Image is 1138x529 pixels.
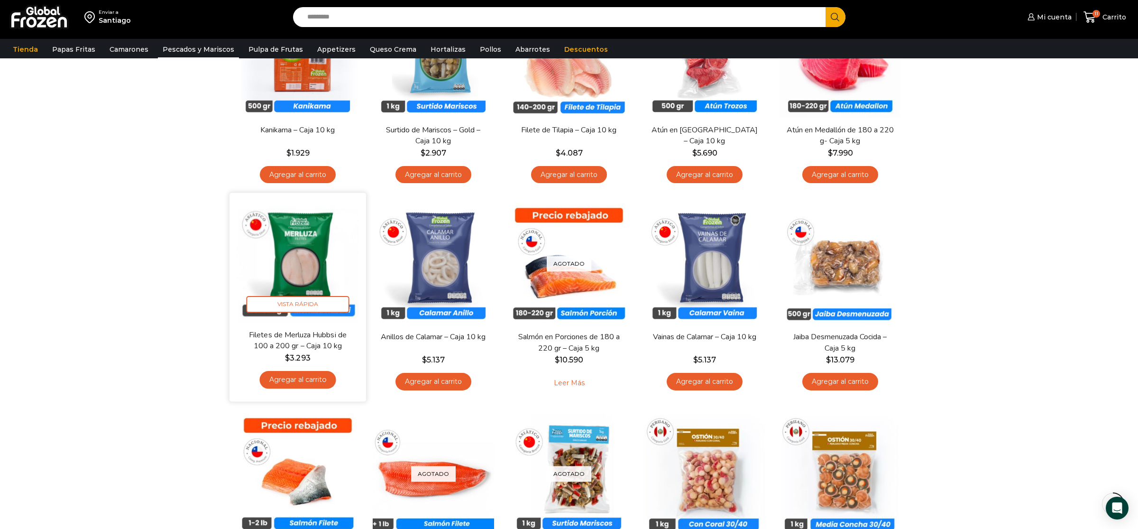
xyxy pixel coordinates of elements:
span: $ [826,355,831,364]
span: 11 [1092,10,1100,18]
span: $ [693,355,698,364]
img: address-field-icon.svg [84,9,99,25]
p: Agotado [411,466,456,482]
a: Atún en Medallón de 180 a 220 g- Caja 5 kg [786,125,895,147]
bdi: 5.137 [422,355,445,364]
span: $ [555,355,560,364]
div: Santiago [99,16,131,25]
a: Descuentos [560,40,613,58]
bdi: 3.293 [285,353,310,362]
a: Atún en [GEOGRAPHIC_DATA] – Caja 10 kg [650,125,759,147]
a: Agregar al carrito: “Filete de Tilapia - Caja 10 kg” [531,166,607,184]
a: Salmón en Porciones de 180 a 220 gr – Caja 5 kg [514,332,624,353]
a: Tienda [8,40,43,58]
a: Agregar al carrito: “Atún en Trozos - Caja 10 kg” [667,166,743,184]
bdi: 5.690 [692,148,717,158]
span: Mi cuenta [1035,12,1072,22]
a: Agregar al carrito: “Kanikama – Caja 10 kg” [260,166,336,184]
span: $ [285,353,290,362]
a: Agregar al carrito: “Jaiba Desmenuzada Cocida - Caja 5 kg” [802,373,878,390]
a: Papas Fritas [47,40,100,58]
a: Agregar al carrito: “Anillos de Calamar - Caja 10 kg” [395,373,471,390]
a: Vainas de Calamar – Caja 10 kg [650,332,759,343]
a: Kanikama – Caja 10 kg [243,125,352,136]
span: $ [286,148,291,158]
a: Camarones [105,40,153,58]
a: Appetizers [312,40,360,58]
bdi: 13.079 [826,355,854,364]
bdi: 7.990 [828,148,853,158]
span: $ [556,148,560,158]
span: $ [422,355,427,364]
a: 11 Carrito [1081,6,1129,28]
a: Anillos de Calamar – Caja 10 kg [379,332,488,343]
a: Queso Crema [365,40,421,58]
a: Mi cuenta [1025,8,1072,27]
a: Agregar al carrito: “Surtido de Mariscos - Gold - Caja 10 kg” [395,166,471,184]
div: Enviar a [99,9,131,16]
p: Agotado [547,256,591,272]
button: Search button [826,7,845,27]
bdi: 5.137 [693,355,716,364]
a: Agregar al carrito: “Atún en Medallón de 180 a 220 g- Caja 5 kg” [802,166,878,184]
bdi: 4.087 [556,148,583,158]
bdi: 2.907 [421,148,446,158]
div: Open Intercom Messenger [1106,497,1129,520]
p: Agotado [547,466,591,482]
a: Surtido de Mariscos – Gold – Caja 10 kg [379,125,488,147]
a: Filetes de Merluza Hubbsi de 100 a 200 gr – Caja 10 kg [243,330,353,352]
span: $ [828,148,833,158]
bdi: 1.929 [286,148,310,158]
a: Abarrotes [511,40,555,58]
bdi: 10.590 [555,355,583,364]
a: Agregar al carrito: “Filetes de Merluza Hubbsi de 100 a 200 gr – Caja 10 kg” [259,371,336,389]
span: Carrito [1100,12,1126,22]
a: Jaiba Desmenuzada Cocida – Caja 5 kg [786,332,895,353]
a: Filete de Tilapia – Caja 10 kg [514,125,624,136]
a: Agregar al carrito: “Vainas de Calamar - Caja 10 kg” [667,373,743,390]
a: Pollos [475,40,506,58]
span: Vista Rápida [247,296,349,313]
span: $ [421,148,425,158]
a: Pulpa de Frutas [244,40,308,58]
a: Pescados y Mariscos [158,40,239,58]
a: Hortalizas [426,40,470,58]
span: $ [692,148,697,158]
a: Leé más sobre “Salmón en Porciones de 180 a 220 gr - Caja 5 kg” [539,373,599,393]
